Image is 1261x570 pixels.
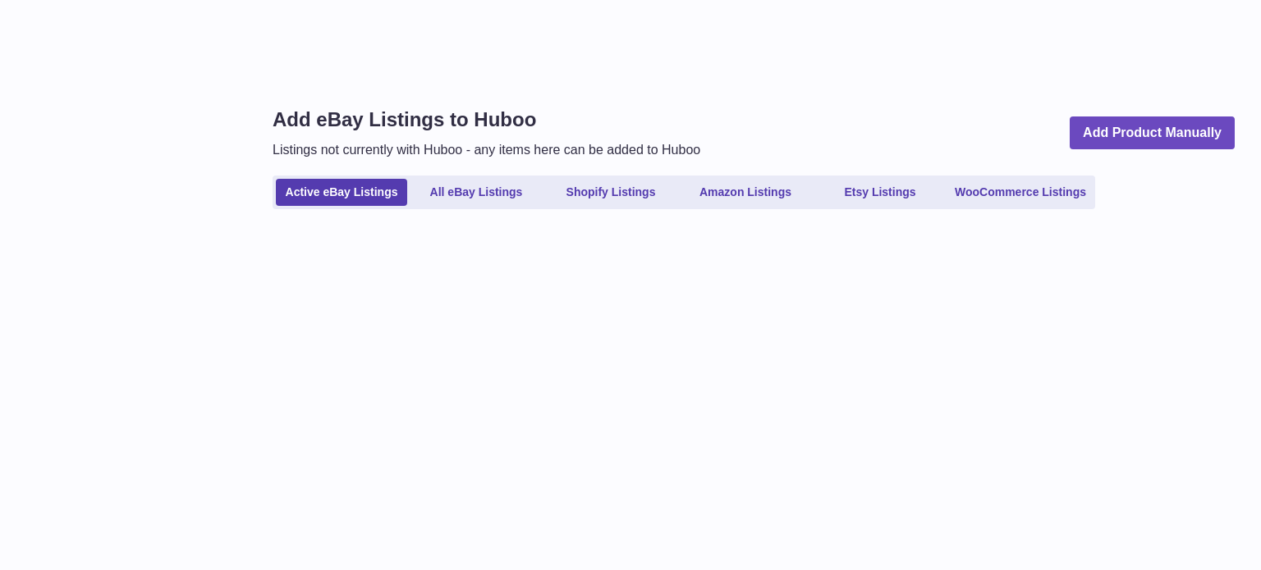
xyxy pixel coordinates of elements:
a: Amazon Listings [680,179,811,206]
a: WooCommerce Listings [949,179,1092,206]
a: Active eBay Listings [276,179,407,206]
a: Shopify Listings [545,179,676,206]
a: Etsy Listings [814,179,946,206]
a: All eBay Listings [410,179,542,206]
h1: Add eBay Listings to Huboo [273,107,700,133]
p: Listings not currently with Huboo - any items here can be added to Huboo [273,141,700,159]
a: Add Product Manually [1070,116,1235,150]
